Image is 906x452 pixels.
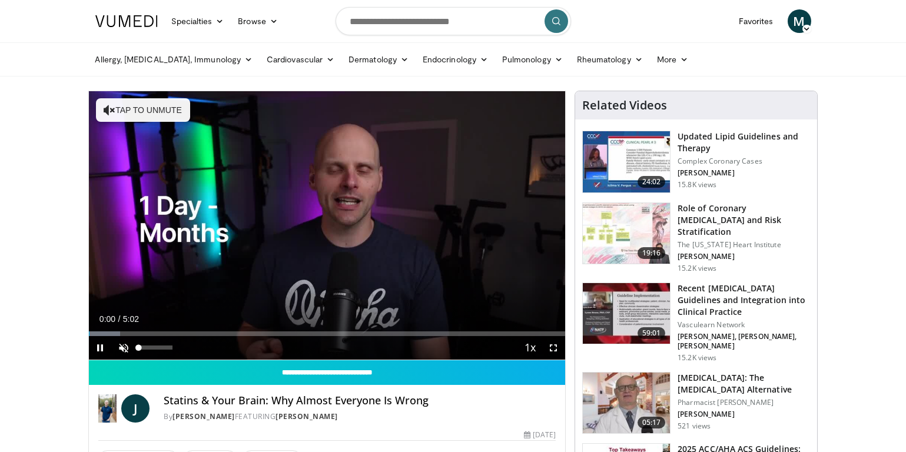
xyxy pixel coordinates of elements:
video-js: Video Player [89,91,566,360]
img: Dr. Jordan Rennicke [98,394,117,423]
p: Pharmacist [PERSON_NAME] [678,398,810,407]
span: / [118,314,121,324]
a: Endocrinology [416,48,495,71]
img: 87825f19-cf4c-4b91-bba1-ce218758c6bb.150x105_q85_crop-smart_upscale.jpg [583,283,670,344]
h4: Statins & Your Brain: Why Almost Everyone Is Wrong [164,394,556,407]
h4: Related Videos [582,98,667,112]
span: 19:16 [638,247,666,259]
p: 15.8K views [678,180,716,190]
a: 19:16 Role of Coronary [MEDICAL_DATA] and Risk Stratification The [US_STATE] Heart Institute [PER... [582,202,810,273]
a: Browse [231,9,285,33]
a: 05:17 [MEDICAL_DATA]: The [MEDICAL_DATA] Alternative Pharmacist [PERSON_NAME] [PERSON_NAME] 521 v... [582,372,810,434]
a: More [650,48,695,71]
button: Pause [89,336,112,360]
button: Tap to unmute [96,98,190,122]
button: Unmute [112,336,136,360]
p: 15.2K views [678,353,716,363]
a: 59:01 Recent [MEDICAL_DATA] Guidelines and Integration into Clinical Practice Vasculearn Network ... [582,282,810,363]
button: Fullscreen [542,336,565,360]
span: 0:00 [99,314,115,324]
a: Allergy, [MEDICAL_DATA], Immunology [88,48,260,71]
p: Vasculearn Network [678,320,810,330]
img: VuMedi Logo [95,15,158,27]
a: Rheumatology [570,48,650,71]
a: Specialties [165,9,231,33]
div: Progress Bar [89,331,566,336]
span: 59:01 [638,327,666,339]
p: 15.2K views [678,264,716,273]
span: 05:17 [638,417,666,428]
p: Complex Coronary Cases [678,157,810,166]
p: [PERSON_NAME] [678,168,810,178]
input: Search topics, interventions [336,7,571,35]
p: [PERSON_NAME], [PERSON_NAME], [PERSON_NAME] [678,332,810,351]
img: ce9609b9-a9bf-4b08-84dd-8eeb8ab29fc6.150x105_q85_crop-smart_upscale.jpg [583,373,670,434]
div: By FEATURING [164,411,556,422]
p: 521 views [678,421,711,431]
span: 5:02 [123,314,139,324]
a: Favorites [732,9,781,33]
img: 77f671eb-9394-4acc-bc78-a9f077f94e00.150x105_q85_crop-smart_upscale.jpg [583,131,670,192]
div: Volume Level [139,345,172,350]
button: Playback Rate [518,336,542,360]
a: [PERSON_NAME] [172,411,235,421]
a: 24:02 Updated Lipid Guidelines and Therapy Complex Coronary Cases [PERSON_NAME] 15.8K views [582,131,810,193]
h3: Role of Coronary [MEDICAL_DATA] and Risk Stratification [678,202,810,238]
span: 24:02 [638,176,666,188]
h3: Updated Lipid Guidelines and Therapy [678,131,810,154]
p: [PERSON_NAME] [678,410,810,419]
h3: [MEDICAL_DATA]: The [MEDICAL_DATA] Alternative [678,372,810,395]
a: M [788,9,811,33]
a: J [121,394,150,423]
div: [DATE] [524,430,556,440]
img: 1efa8c99-7b8a-4ab5-a569-1c219ae7bd2c.150x105_q85_crop-smart_upscale.jpg [583,203,670,264]
a: [PERSON_NAME] [276,411,338,421]
a: Pulmonology [495,48,570,71]
a: Dermatology [341,48,416,71]
a: Cardiovascular [260,48,341,71]
p: The [US_STATE] Heart Institute [678,240,810,250]
h3: Recent [MEDICAL_DATA] Guidelines and Integration into Clinical Practice [678,282,810,318]
p: [PERSON_NAME] [678,252,810,261]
